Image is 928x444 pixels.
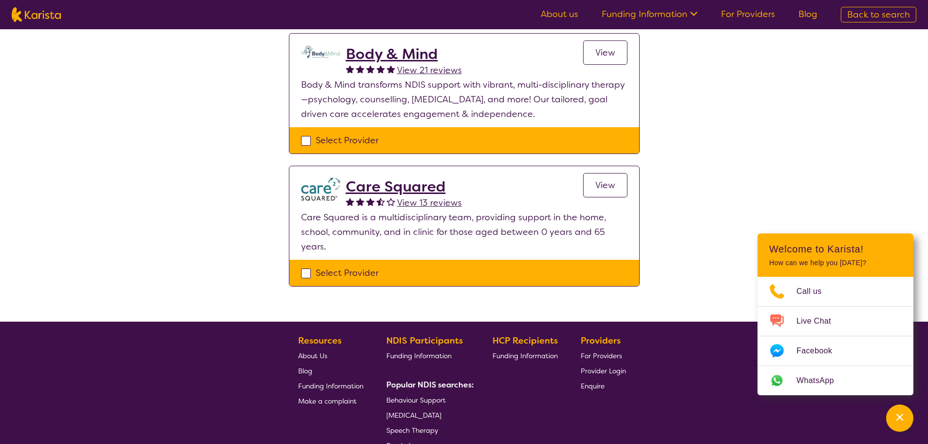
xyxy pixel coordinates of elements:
img: fullstar [346,197,354,206]
img: fullstar [366,197,375,206]
img: halfstar [377,197,385,206]
img: fullstar [377,65,385,73]
a: [MEDICAL_DATA] [386,407,470,423]
span: Enquire [581,382,605,390]
span: View [595,47,615,58]
a: Funding Information [602,8,698,20]
span: Funding Information [386,351,452,360]
span: [MEDICAL_DATA] [386,411,441,420]
h2: Welcome to Karista! [769,243,902,255]
span: Speech Therapy [386,426,438,435]
a: View 13 reviews [397,195,462,210]
a: View [583,173,627,197]
span: Blog [298,367,312,375]
span: Provider Login [581,367,626,375]
img: fullstar [356,65,364,73]
span: Back to search [847,9,910,20]
p: How can we help you [DATE]? [769,259,902,267]
span: About Us [298,351,327,360]
a: For Providers [581,348,626,363]
span: Funding Information [492,351,558,360]
span: View [595,179,615,191]
span: Facebook [796,344,844,358]
a: Blog [798,8,817,20]
a: Funding Information [492,348,558,363]
img: fullstar [366,65,375,73]
img: fullstar [356,197,364,206]
a: Body & Mind [346,45,462,63]
a: Behaviour Support [386,392,470,407]
img: qmpolprhjdhzpcuekzqg.svg [301,45,340,58]
img: fullstar [387,65,395,73]
p: Body & Mind transforms NDIS support with vibrant, multi-disciplinary therapy—psychology, counsell... [301,77,627,121]
a: Blog [298,363,363,378]
span: Call us [796,284,833,299]
img: watfhvlxxexrmzu5ckj6.png [301,178,340,201]
p: Care Squared is a multidisciplinary team, providing support in the home, school, community, and i... [301,210,627,254]
a: Care Squared [346,178,462,195]
a: Web link opens in a new tab. [758,366,913,395]
a: For Providers [721,8,775,20]
span: WhatsApp [796,373,846,388]
a: Funding Information [386,348,470,363]
a: About us [541,8,578,20]
a: View 21 reviews [397,63,462,77]
a: About Us [298,348,363,363]
button: Channel Menu [886,405,913,432]
b: Resources [298,335,341,347]
b: HCP Recipients [492,335,558,347]
div: Channel Menu [758,233,913,395]
a: Enquire [581,378,626,393]
span: View 13 reviews [397,197,462,209]
span: Make a complaint [298,397,357,405]
b: Providers [581,335,621,347]
span: Behaviour Support [386,396,446,405]
b: NDIS Participants [386,335,463,347]
span: View 21 reviews [397,64,462,76]
b: Popular NDIS searches: [386,380,474,390]
span: Live Chat [796,314,843,328]
a: Make a complaint [298,393,363,408]
img: fullstar [346,65,354,73]
ul: Choose channel [758,277,913,395]
img: Karista logo [12,7,61,22]
a: Funding Information [298,378,363,393]
a: Speech Therapy [386,423,470,438]
a: View [583,40,627,65]
span: Funding Information [298,382,363,390]
a: Back to search [841,7,916,22]
span: For Providers [581,351,622,360]
img: emptystar [387,197,395,206]
a: Provider Login [581,363,626,378]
